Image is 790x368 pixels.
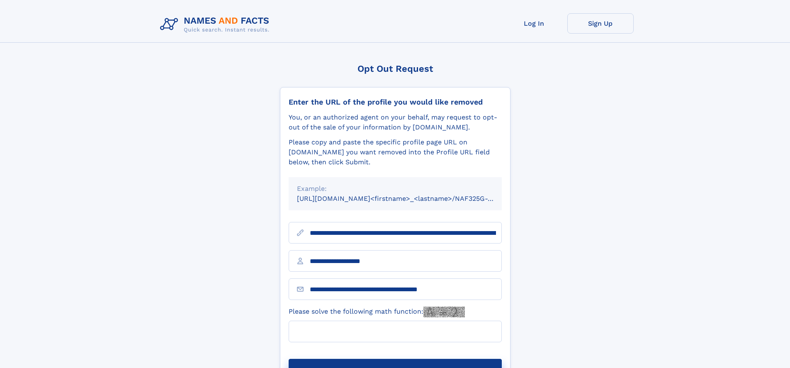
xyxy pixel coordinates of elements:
[157,13,276,36] img: Logo Names and Facts
[297,184,493,194] div: Example:
[280,63,510,74] div: Opt Out Request
[501,13,567,34] a: Log In
[567,13,634,34] a: Sign Up
[297,195,518,202] small: [URL][DOMAIN_NAME]<firstname>_<lastname>/NAF325G-xxxxxxxx
[289,97,502,107] div: Enter the URL of the profile you would like removed
[289,137,502,167] div: Please copy and paste the specific profile page URL on [DOMAIN_NAME] you want removed into the Pr...
[289,307,465,317] label: Please solve the following math function:
[289,112,502,132] div: You, or an authorized agent on your behalf, may request to opt-out of the sale of your informatio...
